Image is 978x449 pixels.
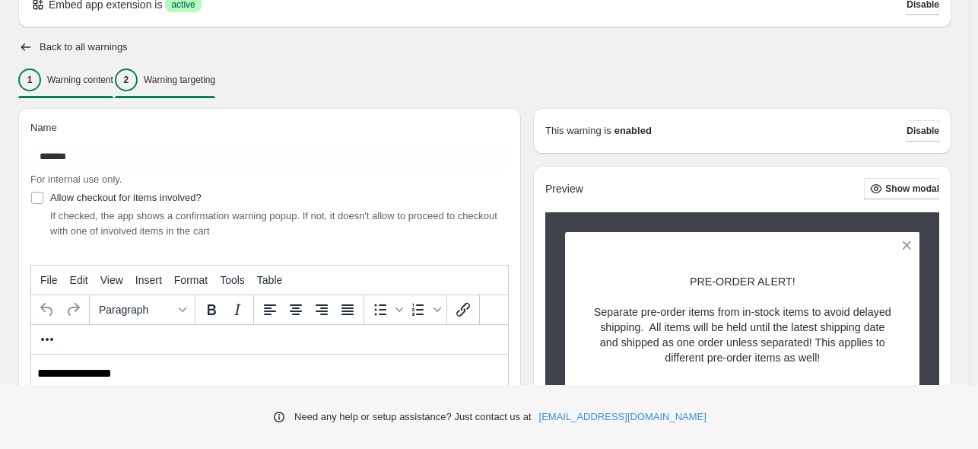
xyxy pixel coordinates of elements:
span: Name [30,122,57,133]
button: More... [34,326,60,352]
span: Edit [70,274,88,286]
div: Bullet list [367,297,405,323]
span: Show modal [885,183,939,195]
button: Insert/edit link [450,297,476,323]
div: Numbered list [405,297,443,323]
span: Allow checkout for items involved? [50,192,202,203]
span: File [40,274,58,286]
button: Show modal [864,178,939,199]
span: For internal use only. [30,174,122,185]
p: Warning content [47,74,113,86]
p: PRE-ORDER ALERT! [592,274,894,289]
span: Insert [135,274,162,286]
a: [EMAIL_ADDRESS][DOMAIN_NAME] [539,409,707,425]
span: If checked, the app shows a confirmation warning popup. If not, it doesn't allow to proceed to ch... [50,210,497,237]
button: Align center [283,297,309,323]
button: 1Warning content [18,64,113,96]
body: Rich Text Area. Press ALT-0 for help. [6,12,471,132]
span: View [100,274,123,286]
div: 1 [18,68,41,91]
span: Table [257,274,282,286]
button: Redo [60,297,86,323]
button: 2Warning targeting [115,64,215,96]
span: Paragraph [99,304,173,316]
p: Warning targeting [144,74,215,86]
span: Format [174,274,208,286]
span: Tools [220,274,245,286]
button: Align right [309,297,335,323]
h2: Back to all warnings [40,41,128,53]
p: This warning is [545,123,611,139]
button: Undo [34,297,60,323]
button: Bold [198,297,224,323]
span: Disable [907,125,939,137]
button: Disable [907,120,939,142]
h2: Preview [545,183,583,196]
div: 2 [115,68,138,91]
button: Formats [93,297,192,323]
strong: enabled [614,123,652,139]
iframe: Rich Text Area [31,355,508,403]
p: Separate pre-order items from in-stock items to avoid delayed shipping. All items will be held un... [592,304,894,365]
button: Justify [335,297,360,323]
button: Italic [224,297,250,323]
button: Align left [257,297,283,323]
